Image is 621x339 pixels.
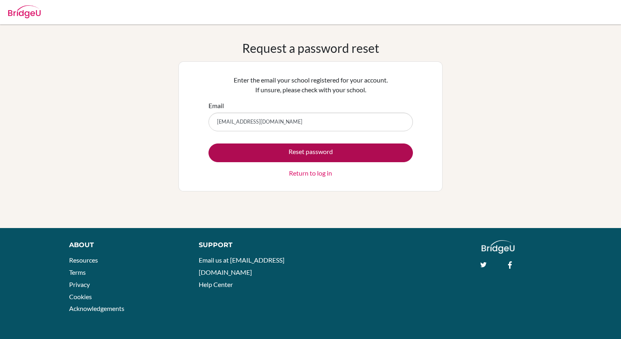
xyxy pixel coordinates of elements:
[208,143,413,162] button: Reset password
[208,101,224,111] label: Email
[482,240,515,254] img: logo_white@2x-f4f0deed5e89b7ecb1c2cc34c3e3d731f90f0f143d5ea2071677605dd97b5244.png
[199,256,284,276] a: Email us at [EMAIL_ADDRESS][DOMAIN_NAME]
[69,293,92,300] a: Cookies
[69,240,181,250] div: About
[199,240,302,250] div: Support
[69,304,124,312] a: Acknowledgements
[69,268,86,276] a: Terms
[199,280,233,288] a: Help Center
[69,256,98,264] a: Resources
[69,280,90,288] a: Privacy
[289,168,332,178] a: Return to log in
[208,75,413,95] p: Enter the email your school registered for your account. If unsure, please check with your school.
[8,5,41,18] img: Bridge-U
[242,41,379,55] h1: Request a password reset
